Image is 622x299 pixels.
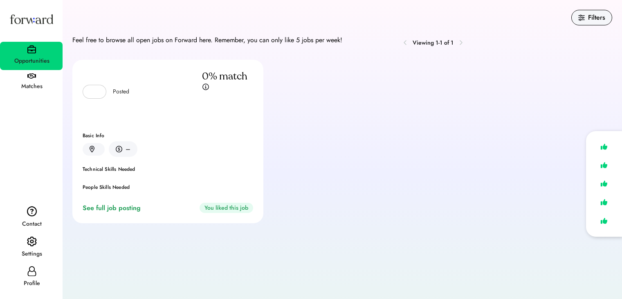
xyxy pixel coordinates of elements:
div: Settings [1,249,63,259]
div: Basic Info [83,133,253,138]
img: handshake.svg [27,73,36,79]
div: 0% match [202,70,247,83]
img: like.svg [598,178,610,190]
img: location.svg [90,146,94,153]
img: filters.svg [578,14,585,21]
div: People Skills Needed [83,185,253,190]
img: like.svg [598,196,610,208]
img: yH5BAEAAAAALAAAAAABAAEAAAIBRAA7 [88,87,98,97]
div: Feel free to browse all open jobs on Forward here. Remember, you can only like 5 jobs per week! [72,35,342,45]
img: like.svg [598,215,610,227]
div: Profile [1,279,63,288]
div: – [126,144,130,154]
img: Forward logo [8,7,55,32]
img: settings.svg [27,236,37,247]
div: Matches [1,82,63,91]
img: contact.svg [27,206,37,217]
img: money.svg [116,145,122,153]
div: Contact [1,219,63,229]
img: info.svg [202,83,209,91]
div: Posted [113,88,129,96]
div: See full job posting [83,203,144,213]
div: Viewing 1-1 of 1 [413,39,454,47]
div: Filters [588,13,605,23]
img: briefcase.svg [27,45,36,54]
div: You liked this job [200,203,253,213]
div: Technical Skills Needed [83,167,253,172]
img: like.svg [598,141,610,153]
div: Opportunities [1,56,63,66]
img: like.svg [598,159,610,171]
